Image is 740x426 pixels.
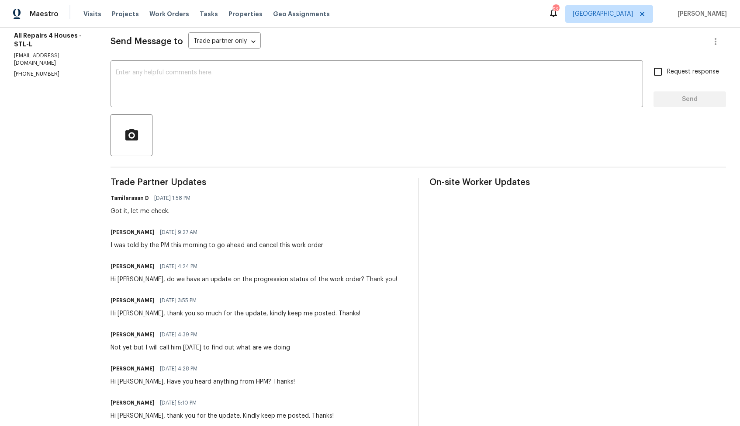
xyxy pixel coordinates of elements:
span: [DATE] 4:28 PM [160,364,197,373]
p: [PHONE_NUMBER] [14,70,90,78]
div: Got it, let me check. [111,207,196,216]
span: Projects [112,10,139,18]
span: Properties [228,10,263,18]
div: Not yet but I will call him [DATE] to find out what are we doing [111,343,290,352]
span: Trade Partner Updates [111,178,407,187]
h6: [PERSON_NAME] [111,330,155,339]
h6: [PERSON_NAME] [111,296,155,305]
div: Hi [PERSON_NAME], thank you so much for the update, kindly keep me posted. Thanks! [111,309,360,318]
div: Trade partner only [188,35,261,49]
span: Work Orders [149,10,189,18]
span: Maestro [30,10,59,18]
h6: [PERSON_NAME] [111,262,155,271]
div: Hi [PERSON_NAME], thank you for the update. Kindly keep me posted. Thanks! [111,412,334,420]
span: [DATE] 5:10 PM [160,398,197,407]
div: 52 [553,5,559,14]
span: [DATE] 4:39 PM [160,330,197,339]
h5: All Repairs 4 Houses - STL-L [14,31,90,49]
span: Tasks [200,11,218,17]
span: Geo Assignments [273,10,330,18]
p: [EMAIL_ADDRESS][DOMAIN_NAME] [14,52,90,67]
span: [GEOGRAPHIC_DATA] [573,10,633,18]
span: [DATE] 4:24 PM [160,262,197,271]
h6: Tamilarasan D [111,194,149,203]
h6: [PERSON_NAME] [111,364,155,373]
span: [DATE] 9:27 AM [160,228,197,237]
div: Hi [PERSON_NAME], do we have an update on the progression status of the work order? Thank you! [111,275,397,284]
span: [DATE] 1:58 PM [154,194,190,203]
div: Hi [PERSON_NAME], Have you heard anything from HPM? Thanks! [111,377,295,386]
h6: [PERSON_NAME] [111,398,155,407]
span: On-site Worker Updates [429,178,726,187]
h6: [PERSON_NAME] [111,228,155,237]
span: Request response [667,67,719,77]
span: Visits [83,10,101,18]
span: [PERSON_NAME] [674,10,727,18]
div: I was told by the PM this morning to go ahead and cancel this work order [111,241,323,250]
span: Send Message to [111,37,183,46]
span: [DATE] 3:55 PM [160,296,197,305]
